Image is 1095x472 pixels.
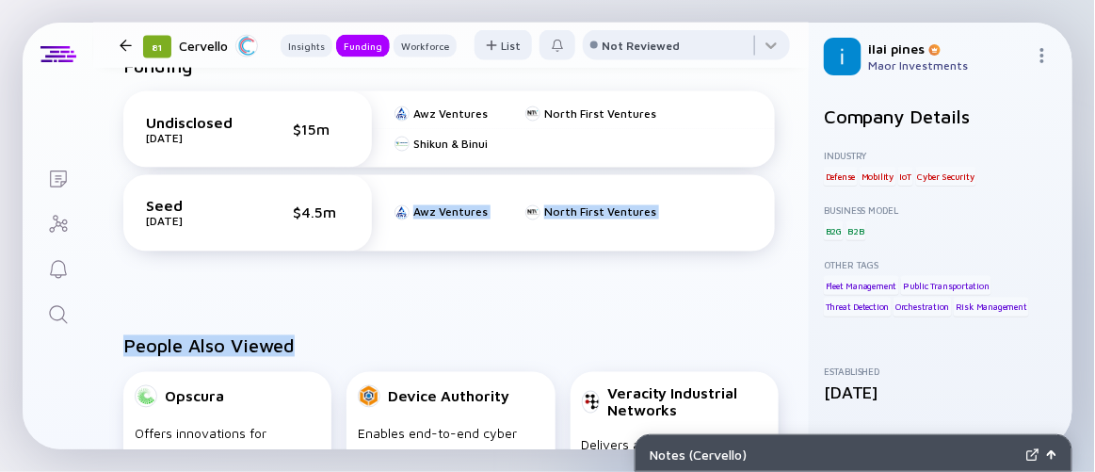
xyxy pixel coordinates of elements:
div: [DATE] [146,131,240,145]
a: Search [23,290,93,335]
a: Investor Map [23,200,93,245]
div: Threat Detection [824,298,892,317]
a: Awz Ventures [395,106,488,121]
a: North First Ventures [525,205,656,220]
div: $15m [293,121,349,138]
img: Menu [1035,48,1050,63]
div: Seed [146,198,240,215]
div: B2G [824,221,844,240]
a: North First Ventures [525,106,656,121]
div: Awz Ventures [413,106,488,121]
a: Awz Ventures [395,205,488,220]
button: Funding [336,35,390,57]
div: Veracity Industrial Networks [607,385,767,419]
div: Mobility [860,167,895,186]
button: Workforce [394,35,457,57]
a: Reminders [23,245,93,290]
h2: Company Details [824,106,1057,127]
div: Undisclosed [146,114,240,131]
div: Maor Investments [869,58,1027,73]
button: List [475,30,532,60]
div: Not Reviewed [602,39,680,53]
div: Founders [824,432,1057,444]
div: Funding [336,37,390,56]
img: Expand Notes [1026,448,1039,462]
div: Orchestration [894,298,951,317]
div: Workforce [394,37,457,56]
h2: People Also Viewed [123,335,779,357]
div: $4.5m [293,204,349,221]
img: ilai Profile Picture [824,38,862,75]
div: IoT [898,167,913,186]
button: Insights [281,35,332,57]
div: Business Model [824,204,1057,216]
div: North First Ventures [544,205,656,220]
div: Established [824,366,1057,377]
div: Opscura [165,388,224,405]
div: List [475,31,532,60]
div: Risk Management [954,298,1029,317]
div: Public Transportation [901,276,991,295]
div: Insights [281,37,332,56]
img: Open Notes [1047,450,1056,460]
div: Defense [824,167,858,186]
div: Device Authority [388,388,509,405]
div: Cervello [179,34,258,57]
div: Industry [824,150,1057,161]
a: Shikun & Binui [395,137,488,151]
a: Lists [23,155,93,200]
div: Notes ( Cervello ) [651,447,1019,463]
div: Awz Ventures [413,205,488,220]
div: B2B [846,221,866,240]
div: [DATE] [146,215,240,229]
div: Shikun & Binui [413,137,488,151]
div: North First Ventures [544,106,656,121]
div: Cyber Security [916,167,976,186]
div: [DATE] [824,382,1057,402]
div: Fleet Management [824,276,899,295]
div: Other Tags [824,259,1057,270]
div: 81 [143,36,171,58]
div: ilai pines [869,41,1027,57]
